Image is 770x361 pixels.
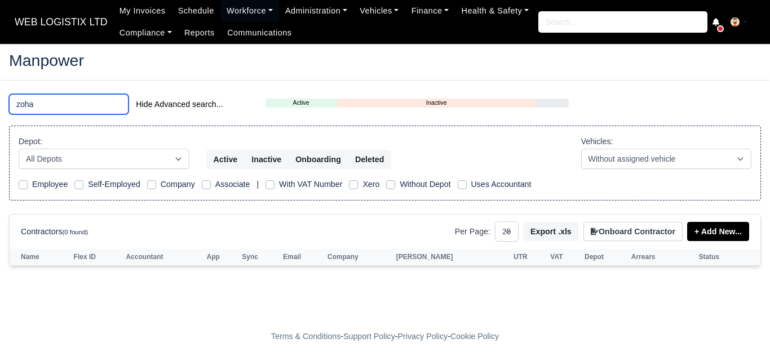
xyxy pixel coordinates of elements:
[256,180,259,189] span: |
[398,332,448,341] a: Privacy Policy
[178,22,221,44] a: Reports
[1,43,769,80] div: Manpower
[21,227,88,237] h6: Contractors
[325,249,393,266] th: Company
[9,52,761,68] h2: Manpower
[629,249,684,266] th: Arrears
[538,11,707,33] input: Search...
[523,222,579,241] button: Export .xls
[714,307,770,361] iframe: Chat Widget
[582,249,629,266] th: Depot
[88,178,140,191] label: Self-Employed
[221,22,298,44] a: Communications
[113,22,178,44] a: Compliance
[215,178,250,191] label: Associate
[687,222,749,241] a: + Add New...
[547,249,582,266] th: VAT
[343,332,395,341] a: Support Policy
[279,178,342,191] label: With VAT Number
[581,135,613,148] label: Vehicles:
[9,11,113,33] a: WEB LOGISTIX LTD
[129,95,230,114] button: Hide Advanced search...
[400,178,450,191] label: Without Depot
[203,249,239,266] th: App
[455,225,490,238] label: Per Page:
[9,94,129,114] input: Search (by name, email, transporter id) ...
[271,332,340,341] a: Terms & Conditions
[71,249,123,266] th: Flex ID
[511,249,547,266] th: UTR
[450,332,499,341] a: Cookie Policy
[19,135,42,148] label: Depot:
[123,249,203,266] th: Accountant
[206,150,245,169] button: Active
[337,98,536,108] a: Inactive
[362,178,379,191] label: Xero
[32,178,68,191] label: Employee
[10,249,71,266] th: Name
[583,222,683,241] button: Onboard Contractor
[239,249,280,266] th: Sync
[471,178,532,191] label: Uses Accountant
[288,150,348,169] button: Onboarding
[683,222,749,241] div: + Add New...
[161,178,195,191] label: Company
[265,98,337,108] a: Active
[64,330,706,343] div: - - -
[244,150,289,169] button: Inactive
[684,249,734,266] th: Status
[393,249,511,266] th: [PERSON_NAME]
[280,249,325,266] th: Email
[63,229,88,235] small: (0 found)
[348,150,391,169] button: Deleted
